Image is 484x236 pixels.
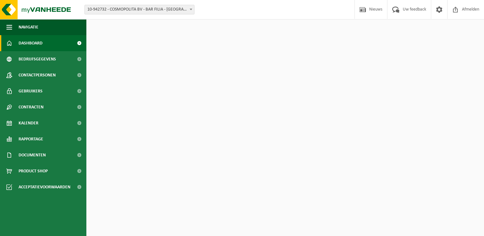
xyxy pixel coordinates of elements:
span: Kalender [19,115,38,131]
span: Rapportage [19,131,43,147]
span: Documenten [19,147,46,163]
span: Dashboard [19,35,43,51]
span: Navigatie [19,19,38,35]
span: 10-942732 - COSMOPOLITA BV - BAR FILIA - KORTRIJK [84,5,194,14]
span: 10-942732 - COSMOPOLITA BV - BAR FILIA - KORTRIJK [85,5,194,14]
span: Product Shop [19,163,48,179]
span: Contracten [19,99,44,115]
span: Acceptatievoorwaarden [19,179,70,195]
span: Gebruikers [19,83,43,99]
span: Contactpersonen [19,67,56,83]
span: Bedrijfsgegevens [19,51,56,67]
